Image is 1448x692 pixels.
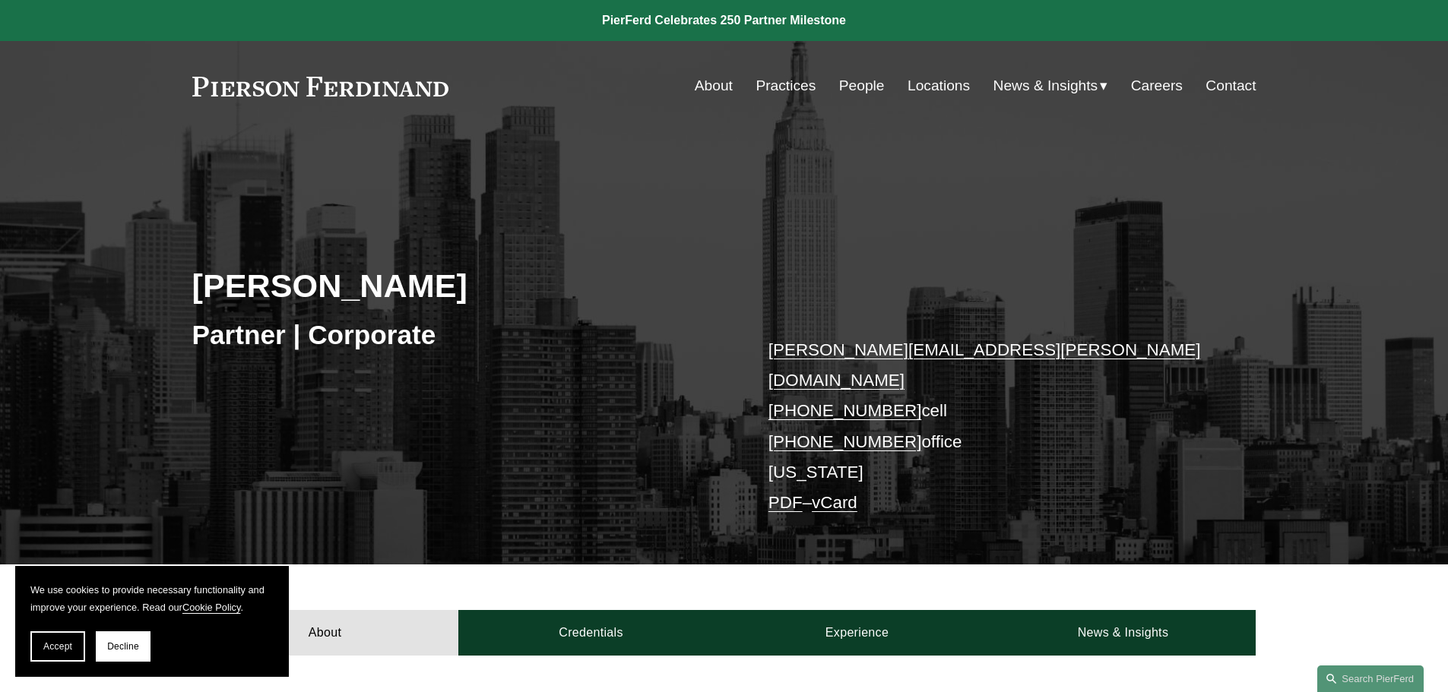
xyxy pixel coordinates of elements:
[458,610,724,656] a: Credentials
[30,581,274,616] p: We use cookies to provide necessary functionality and improve your experience. Read our .
[990,610,1256,656] a: News & Insights
[15,566,289,677] section: Cookie banner
[768,493,803,512] a: PDF
[768,401,922,420] a: [PHONE_NUMBER]
[908,71,970,100] a: Locations
[768,432,922,451] a: [PHONE_NUMBER]
[43,641,72,652] span: Accept
[30,631,85,662] button: Accept
[182,602,241,613] a: Cookie Policy
[192,266,724,305] h2: [PERSON_NAME]
[839,71,885,100] a: People
[993,71,1108,100] a: folder dropdown
[1317,665,1424,692] a: Search this site
[993,73,1098,100] span: News & Insights
[768,335,1212,519] p: cell office [US_STATE] –
[695,71,733,100] a: About
[192,610,458,656] a: About
[812,493,857,512] a: vCard
[756,71,816,100] a: Practices
[768,340,1201,390] a: [PERSON_NAME][EMAIL_ADDRESS][PERSON_NAME][DOMAIN_NAME]
[192,318,724,352] h3: Partner | Corporate
[724,610,990,656] a: Experience
[1131,71,1183,100] a: Careers
[107,641,139,652] span: Decline
[96,631,151,662] button: Decline
[1206,71,1256,100] a: Contact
